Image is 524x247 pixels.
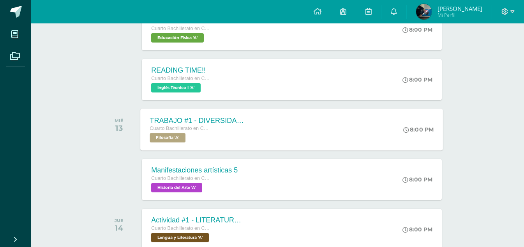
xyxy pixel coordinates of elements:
span: Lengua y Literatura 'A' [151,233,209,242]
div: 8:00 PM [402,26,432,33]
span: Cuarto Bachillerato en CCLL con Orientación en Diseño Gráfico [150,126,209,131]
div: 8:00 PM [402,176,432,183]
span: Educación Física 'A' [151,33,204,43]
span: Cuarto Bachillerato en CCLL con Orientación en Diseño Gráfico [151,26,210,31]
span: Historia del Arte 'A' [151,183,202,192]
span: Filosofía 'A' [150,133,186,142]
div: 8:00 PM [404,126,434,133]
span: Cuarto Bachillerato en CCLL con Orientación en Diseño Gráfico [151,226,210,231]
div: Actividad #1 - LITERATURA DEL NEOCLASICISMO [151,216,245,224]
div: Manifestaciones artísticas 5 [151,166,238,174]
div: 8:00 PM [402,226,432,233]
div: 8:00 PM [402,76,432,83]
span: Cuarto Bachillerato en CCLL con Orientación en Diseño Gráfico [151,76,210,81]
div: MIÉ [115,118,124,123]
img: e6c6f10021f051bdd4c338176e13f814.png [416,4,432,20]
div: READING TIME!! [151,66,210,75]
div: TRABAJO #1 - DIVERSIDAD CULTURAL [150,116,244,124]
div: 13 [115,123,124,133]
span: Mi Perfil [438,12,482,18]
div: 14 [115,223,124,233]
span: Inglés Técnico I 'A' [151,83,201,92]
span: [PERSON_NAME] [438,5,482,12]
div: JUE [115,218,124,223]
span: Cuarto Bachillerato en CCLL con Orientación en Diseño Gráfico [151,176,210,181]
